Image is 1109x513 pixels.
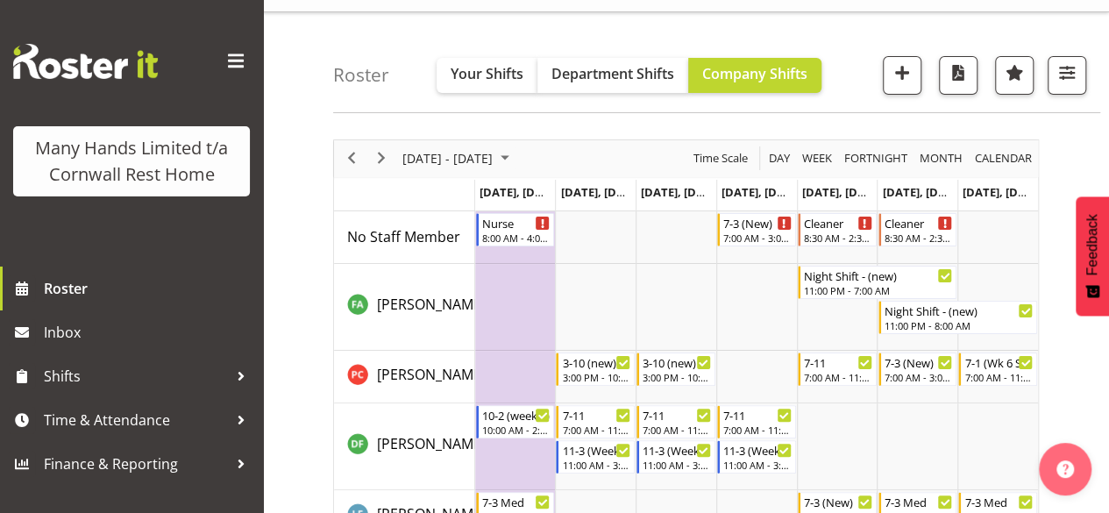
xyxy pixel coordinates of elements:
[560,184,640,200] span: [DATE], [DATE]
[396,140,520,177] div: September 22 - 28, 2025
[804,267,953,284] div: Night Shift - (new)
[1056,460,1074,478] img: help-xxl-2.png
[370,147,394,169] button: Next
[691,147,751,169] button: Time Scale
[766,147,793,169] button: Timeline Day
[882,184,962,200] span: [DATE], [DATE]
[842,147,909,169] span: Fortnight
[334,403,475,490] td: Fairbrother, Deborah resource
[885,318,1034,332] div: 11:00 PM - 8:00 AM
[636,405,715,438] div: Fairbrother, Deborah"s event - 7-11 Begin From Wednesday, September 24, 2025 at 7:00:00 AM GMT+12...
[562,423,630,437] div: 7:00 AM - 11:00 AM
[885,302,1034,319] div: Night Shift - (new)
[692,147,750,169] span: Time Scale
[482,231,551,245] div: 8:00 AM - 4:00 PM
[334,211,475,264] td: No Staff Member resource
[767,147,792,169] span: Day
[800,147,834,169] span: Week
[562,353,630,371] div: 3-10 (new)
[963,184,1042,200] span: [DATE], [DATE]
[643,423,711,437] div: 7:00 AM - 11:00 AM
[337,140,366,177] div: previous period
[723,423,792,437] div: 7:00 AM - 11:00 AM
[347,227,460,246] span: No Staff Member
[885,370,953,384] div: 7:00 AM - 3:00 PM
[562,441,630,459] div: 11-3 (Week 6)
[641,184,721,200] span: [DATE], [DATE]
[482,214,551,232] div: Nurse
[804,353,872,371] div: 7-11
[400,147,517,169] button: September 2025
[702,64,807,83] span: Company Shifts
[347,226,460,247] a: No Staff Member
[562,406,630,424] div: 7-11
[973,147,1034,169] span: calendar
[333,65,389,85] h4: Roster
[885,493,953,510] div: 7-3 Med
[885,353,953,371] div: 7-3 (New)
[334,351,475,403] td: Chand, Pretika resource
[562,370,630,384] div: 3:00 PM - 10:00 PM
[804,370,872,384] div: 7:00 AM - 11:00 AM
[44,451,228,477] span: Finance & Reporting
[643,458,711,472] div: 11:00 AM - 3:00 PM
[723,406,792,424] div: 7-11
[334,264,475,351] td: Adams, Fran resource
[958,353,1037,386] div: Chand, Pretika"s event - 7-1 (Wk 6 Sun) Begin From Sunday, September 28, 2025 at 7:00:00 AM GMT+1...
[44,363,228,389] span: Shifts
[917,147,966,169] button: Timeline Month
[377,434,486,453] span: [PERSON_NAME]
[636,440,715,474] div: Fairbrother, Deborah"s event - 11-3 (Week 6) Begin From Wednesday, September 24, 2025 at 11:00:00...
[885,231,953,245] div: 8:30 AM - 2:30 PM
[377,433,486,454] a: [PERSON_NAME]
[723,214,792,232] div: 7-3 (New)
[804,493,872,510] div: 7-3 (New)
[804,231,872,245] div: 8:30 AM - 2:30 PM
[437,58,537,93] button: Your Shifts
[717,213,796,246] div: No Staff Member"s event - 7-3 (New) Begin From Thursday, September 25, 2025 at 7:00:00 AM GMT+12:...
[804,214,872,232] div: Cleaner
[476,213,555,246] div: No Staff Member"s event - Nurse Begin From Monday, September 22, 2025 at 8:00:00 AM GMT+12:00 End...
[44,275,254,302] span: Roster
[340,147,364,169] button: Previous
[964,370,1033,384] div: 7:00 AM - 11:00 AM
[366,140,396,177] div: next period
[717,440,796,474] div: Fairbrother, Deborah"s event - 11-3 (Week 6) Begin From Thursday, September 25, 2025 at 11:00:00 ...
[13,44,158,79] img: Rosterit website logo
[377,295,486,314] span: [PERSON_NAME]
[643,370,711,384] div: 3:00 PM - 10:00 PM
[643,406,711,424] div: 7-11
[44,319,254,346] span: Inbox
[688,58,821,93] button: Company Shifts
[556,440,635,474] div: Fairbrother, Deborah"s event - 11-3 (Week 6) Begin From Tuesday, September 23, 2025 at 11:00:00 A...
[636,353,715,386] div: Chand, Pretika"s event - 3-10 (new) Begin From Wednesday, September 24, 2025 at 3:00:00 PM GMT+12...
[717,405,796,438] div: Fairbrother, Deborah"s event - 7-11 Begin From Thursday, September 25, 2025 at 7:00:00 AM GMT+12:...
[377,364,486,385] a: [PERSON_NAME]
[995,56,1034,95] button: Highlight an important date within the roster.
[643,353,711,371] div: 3-10 (new)
[1076,196,1109,316] button: Feedback - Show survey
[918,147,964,169] span: Month
[476,405,555,438] div: Fairbrother, Deborah"s event - 10-2 (week 6) Begin From Monday, September 22, 2025 at 10:00:00 AM...
[972,147,1035,169] button: Month
[537,58,688,93] button: Department Shifts
[401,147,494,169] span: [DATE] - [DATE]
[482,406,551,424] div: 10-2 (week 6)
[802,184,882,200] span: [DATE], [DATE]
[482,423,551,437] div: 10:00 AM - 2:00 PM
[878,353,957,386] div: Chand, Pretika"s event - 7-3 (New) Begin From Saturday, September 27, 2025 at 7:00:00 AM GMT+12:0...
[556,405,635,438] div: Fairbrother, Deborah"s event - 7-11 Begin From Tuesday, September 23, 2025 at 7:00:00 AM GMT+12:0...
[878,213,957,246] div: No Staff Member"s event - Cleaner Begin From Saturday, September 27, 2025 at 8:30:00 AM GMT+12:00...
[31,135,232,188] div: Many Hands Limited t/a Cornwall Rest Home
[551,64,674,83] span: Department Shifts
[723,441,792,459] div: 11-3 (Week 6)
[964,353,1033,371] div: 7-1 (Wk 6 Sun)
[480,184,568,200] span: [DATE], [DATE]
[878,301,1038,334] div: Adams, Fran"s event - Night Shift - (new) Begin From Saturday, September 27, 2025 at 11:00:00 PM ...
[1048,56,1086,95] button: Filter Shifts
[964,493,1033,510] div: 7-3 Med
[562,458,630,472] div: 11:00 AM - 3:00 PM
[643,441,711,459] div: 11-3 (Week 6)
[377,294,486,315] a: [PERSON_NAME]
[377,365,486,384] span: [PERSON_NAME]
